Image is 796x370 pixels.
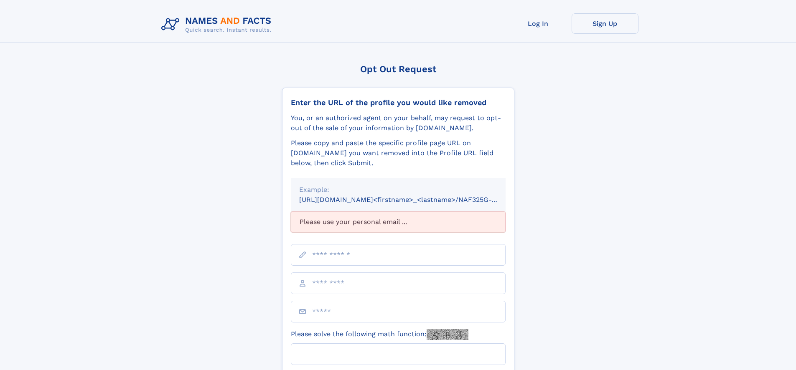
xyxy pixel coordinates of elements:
small: [URL][DOMAIN_NAME]<firstname>_<lastname>/NAF325G-xxxxxxxx [299,196,521,204]
div: Example: [299,185,497,195]
a: Log In [505,13,572,34]
label: Please solve the following math function: [291,329,468,340]
div: You, or an authorized agent on your behalf, may request to opt-out of the sale of your informatio... [291,113,506,133]
div: Opt Out Request [282,64,514,74]
div: Please use your personal email ... [291,211,506,232]
div: Please copy and paste the specific profile page URL on [DOMAIN_NAME] you want removed into the Pr... [291,138,506,168]
img: Logo Names and Facts [158,13,278,36]
div: Enter the URL of the profile you would like removed [291,98,506,107]
a: Sign Up [572,13,638,34]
